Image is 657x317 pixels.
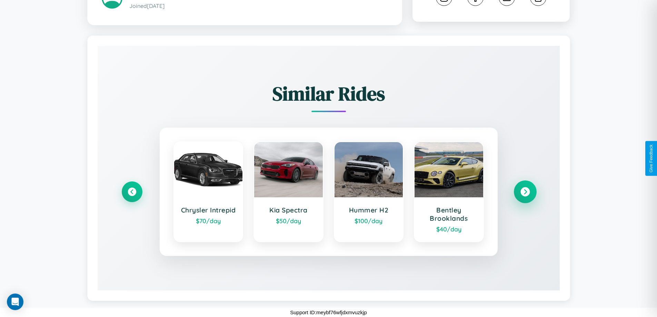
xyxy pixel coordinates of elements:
p: Support ID: meybf76wfjdxmvuzkjp [290,308,367,317]
h3: Hummer H2 [341,206,396,214]
div: Give Feedback [649,145,654,172]
a: Chrysler Intrepid$70/day [173,141,243,242]
p: Joined [DATE] [129,1,388,11]
div: Open Intercom Messenger [7,294,23,310]
h3: Chrysler Intrepid [181,206,236,214]
div: $ 100 /day [341,217,396,225]
h3: Bentley Brooklands [421,206,476,222]
div: $ 50 /day [261,217,316,225]
a: Bentley Brooklands$40/day [414,141,484,242]
a: Kia Spectra$50/day [253,141,323,242]
h2: Similar Rides [122,80,536,107]
div: $ 70 /day [181,217,236,225]
h3: Kia Spectra [261,206,316,214]
div: $ 40 /day [421,225,476,233]
a: Hummer H2$100/day [334,141,404,242]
